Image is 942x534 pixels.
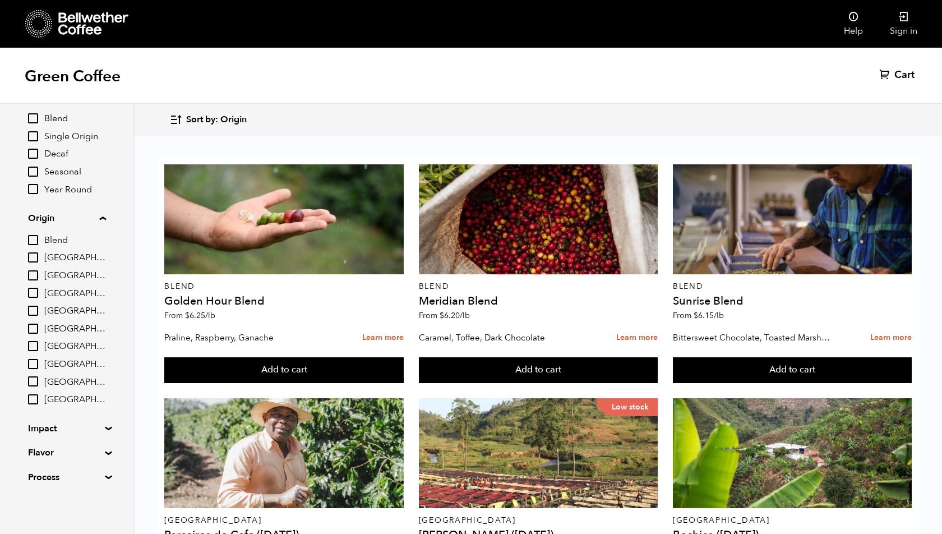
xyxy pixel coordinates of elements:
p: Blend [164,283,403,291]
span: [GEOGRAPHIC_DATA] [44,270,106,282]
button: Sort by: Origin [169,107,247,133]
span: $ [694,310,698,321]
input: [GEOGRAPHIC_DATA] [28,306,38,316]
summary: Origin [28,211,106,225]
span: Decaf [44,148,106,160]
span: Blend [44,234,106,247]
p: [GEOGRAPHIC_DATA] [419,517,658,524]
span: /lb [714,310,724,321]
span: [GEOGRAPHIC_DATA] [44,252,106,264]
span: [GEOGRAPHIC_DATA] [44,376,106,389]
input: Year Round [28,184,38,194]
input: Seasonal [28,167,38,177]
input: [GEOGRAPHIC_DATA] [28,341,38,351]
bdi: 6.15 [694,310,724,321]
span: From [164,310,215,321]
button: Add to cart [673,357,912,383]
h4: Sunrise Blend [673,296,912,307]
span: Sort by: Origin [186,114,247,126]
span: [GEOGRAPHIC_DATA] [44,288,106,300]
input: [GEOGRAPHIC_DATA] [28,252,38,263]
bdi: 6.20 [440,310,470,321]
p: [GEOGRAPHIC_DATA] [673,517,912,524]
input: [GEOGRAPHIC_DATA] [28,359,38,369]
p: Bittersweet Chocolate, Toasted Marshmallow, Candied Orange, Praline [673,329,835,346]
p: Low stock [596,398,658,416]
p: Blend [673,283,912,291]
span: From [419,310,470,321]
p: Praline, Raspberry, Ganache [164,329,327,346]
span: Seasonal [44,166,106,178]
span: $ [185,310,190,321]
span: [GEOGRAPHIC_DATA] [44,394,106,406]
span: [GEOGRAPHIC_DATA] [44,358,106,371]
a: Learn more [870,326,912,350]
span: Blend [44,113,106,125]
span: /lb [205,310,215,321]
input: [GEOGRAPHIC_DATA] [28,376,38,386]
p: Caramel, Toffee, Dark Chocolate [419,329,581,346]
input: [GEOGRAPHIC_DATA] [28,324,38,334]
a: Low stock [419,398,658,508]
input: Blend [28,113,38,123]
span: [GEOGRAPHIC_DATA] [44,340,106,353]
summary: Impact [28,422,105,435]
summary: Flavor [28,446,105,459]
input: Decaf [28,149,38,159]
span: Single Origin [44,131,106,143]
h4: Meridian Blend [419,296,658,307]
bdi: 6.25 [185,310,215,321]
a: Learn more [362,326,404,350]
h4: Golden Hour Blend [164,296,403,307]
a: Cart [879,68,917,82]
p: Blend [419,283,658,291]
input: [GEOGRAPHIC_DATA] [28,394,38,404]
span: Year Round [44,184,106,196]
span: Cart [894,68,915,82]
span: [GEOGRAPHIC_DATA] [44,323,106,335]
span: $ [440,310,444,321]
input: Single Origin [28,131,38,141]
h1: Green Coffee [25,66,121,86]
p: [GEOGRAPHIC_DATA] [164,517,403,524]
span: [GEOGRAPHIC_DATA] [44,305,106,317]
a: Learn more [616,326,658,350]
span: /lb [460,310,470,321]
button: Add to cart [164,357,403,383]
summary: Process [28,471,105,484]
input: Blend [28,235,38,245]
input: [GEOGRAPHIC_DATA] [28,270,38,280]
span: From [673,310,724,321]
input: [GEOGRAPHIC_DATA] [28,288,38,298]
button: Add to cart [419,357,658,383]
